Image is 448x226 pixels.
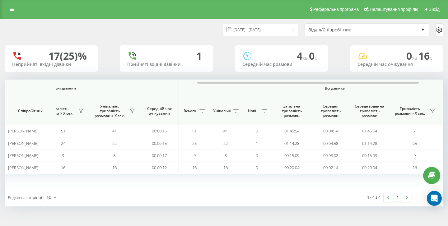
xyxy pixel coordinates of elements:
[140,162,179,174] td: 00:00:12
[429,7,440,12] span: Вихід
[355,104,384,118] span: Середньоденна тривалість розмови
[46,194,51,201] div: 10
[256,153,258,158] span: 0
[40,106,76,116] span: Тривалість розмови > Х сек.
[196,50,202,62] div: 1
[61,128,65,134] span: 51
[140,125,179,137] td: 00:00:15
[145,106,174,116] span: Середній час очікування
[49,50,87,62] div: 17 (25)%
[225,153,227,158] span: 8
[92,104,128,118] span: Унікальні, тривалість розмови > Х сек.
[256,165,258,170] span: 0
[182,108,198,113] span: Всього
[8,195,42,200] span: Рядків на сторінці
[272,137,311,149] td: 01:14:28
[223,128,228,134] span: 41
[277,104,306,118] span: Загальна тривалість розмови
[367,194,380,200] div: 1 - 4 з 4
[430,54,432,61] span: c
[357,62,436,67] div: Середній час очікування
[412,54,418,61] span: хв
[413,141,417,146] span: 25
[244,108,260,113] span: Нові
[350,162,389,174] td: 00:20:04
[112,128,117,134] span: 41
[272,125,311,137] td: 01:45:54
[418,49,432,62] span: 16
[406,49,418,62] span: 0
[350,137,389,149] td: 01:14:28
[194,153,196,158] span: 9
[61,165,65,170] span: 16
[113,153,115,158] span: 8
[393,193,402,202] a: 1
[223,165,228,170] span: 16
[8,128,38,134] span: [PERSON_NAME]
[311,162,350,174] td: 00:02:14
[313,7,359,12] span: Реферальна програма
[8,165,38,170] span: [PERSON_NAME]
[413,165,417,170] span: 16
[12,62,91,67] div: Неприйняті вхідні дзвінки
[308,27,383,33] div: Відділ/Співробітник
[427,191,442,206] div: Open Intercom Messenger
[223,141,228,146] span: 22
[10,108,50,113] span: Співробітник
[413,153,416,158] span: 9
[62,153,64,158] span: 9
[392,106,428,116] span: Тривалість розмови > Х сек.
[192,165,197,170] span: 16
[302,54,309,61] span: хв
[140,137,179,149] td: 00:00:15
[127,62,206,67] div: Прийняті вхідні дзвінки
[350,150,389,162] td: 00:15:09
[140,150,179,162] td: 00:00:17
[256,141,258,146] span: 1
[316,104,345,118] span: Середня тривалість розмови
[311,150,350,162] td: 00:03:02
[256,128,258,134] span: 0
[350,125,389,137] td: 01:45:54
[213,108,231,113] span: Унікальні
[8,153,38,158] span: [PERSON_NAME]
[311,137,350,149] td: 00:04:58
[413,128,417,134] span: 51
[272,150,311,162] td: 00:15:09
[297,49,309,62] span: 4
[242,62,321,67] div: Середній час розмови
[192,141,197,146] span: 25
[192,128,197,134] span: 51
[272,162,311,174] td: 00:20:04
[61,141,65,146] span: 24
[8,141,38,146] span: [PERSON_NAME]
[309,49,317,62] span: 0
[112,141,117,146] span: 22
[370,7,418,12] span: Налаштування профілю
[315,54,317,61] span: c
[112,165,117,170] span: 16
[311,125,350,137] td: 00:04:14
